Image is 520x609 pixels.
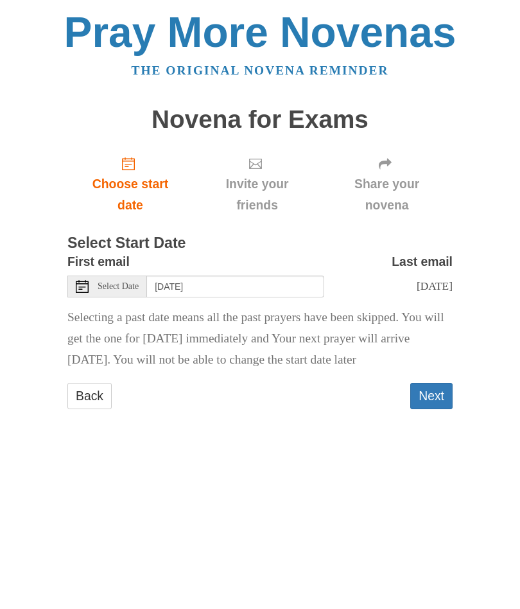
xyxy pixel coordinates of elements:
[67,146,193,223] a: Choose start date
[410,384,453,410] button: Next
[67,308,453,371] p: Selecting a past date means all the past prayers have been skipped. You will get the one for [DAT...
[206,174,308,216] span: Invite your friends
[417,280,453,293] span: [DATE]
[64,9,456,57] a: Pray More Novenas
[67,252,130,273] label: First email
[67,384,112,410] a: Back
[67,236,453,252] h3: Select Start Date
[321,146,453,223] div: Click "Next" to confirm your start date first.
[334,174,440,216] span: Share your novena
[132,64,389,78] a: The original novena reminder
[392,252,453,273] label: Last email
[80,174,180,216] span: Choose start date
[193,146,321,223] div: Click "Next" to confirm your start date first.
[98,283,139,292] span: Select Date
[67,107,453,134] h1: Novena for Exams
[147,276,324,298] input: Use the arrow keys to pick a date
